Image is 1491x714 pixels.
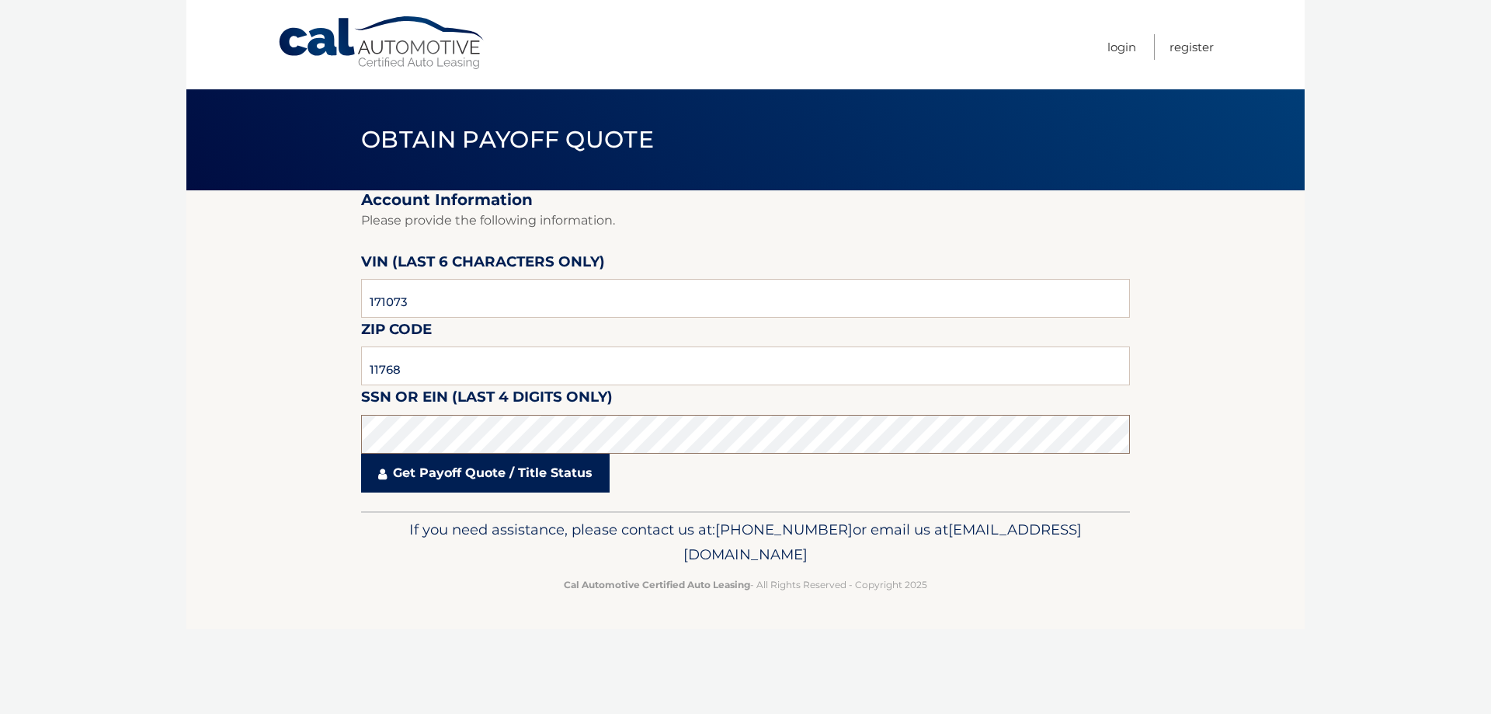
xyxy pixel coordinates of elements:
[371,576,1120,593] p: - All Rights Reserved - Copyright 2025
[361,385,613,414] label: SSN or EIN (last 4 digits only)
[1107,34,1136,60] a: Login
[564,579,750,590] strong: Cal Automotive Certified Auto Leasing
[371,517,1120,567] p: If you need assistance, please contact us at: or email us at
[361,318,432,347] label: Zip Code
[361,250,605,279] label: VIN (last 6 characters only)
[715,521,853,538] span: [PHONE_NUMBER]
[361,125,654,154] span: Obtain Payoff Quote
[277,16,487,71] a: Cal Automotive
[361,190,1130,210] h2: Account Information
[361,210,1130,232] p: Please provide the following information.
[361,454,610,493] a: Get Payoff Quote / Title Status
[1170,34,1214,60] a: Register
